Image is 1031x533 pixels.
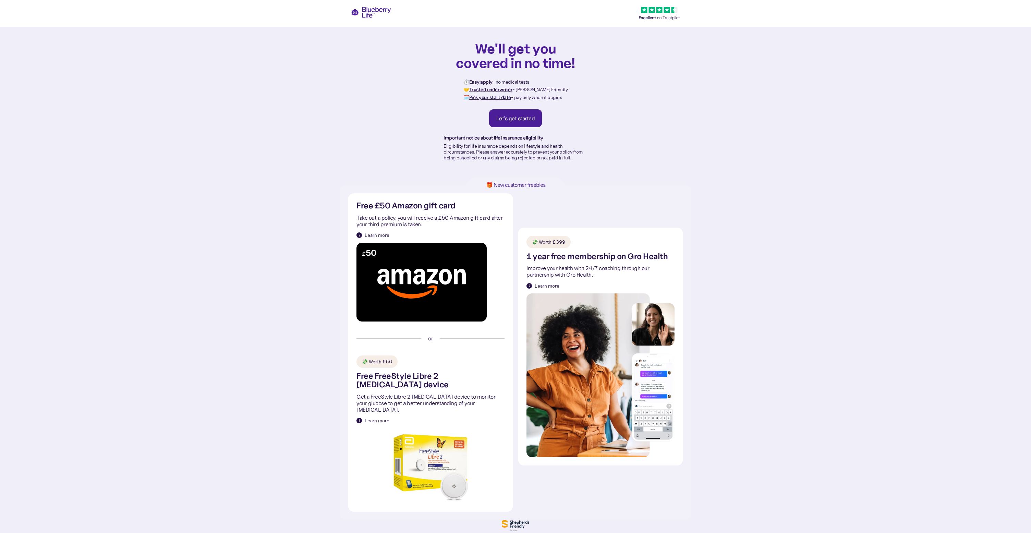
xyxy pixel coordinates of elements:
p: Take out a policy, you will receive a £50 Amazon gift card after your third premium is taken. [356,215,505,228]
strong: Important notice about life insurance eligibility [444,135,543,141]
strong: Easy apply [469,79,493,85]
div: Learn more [365,232,389,239]
a: Let's get started [489,109,542,127]
h2: Free £50 Amazon gift card [356,202,456,210]
h2: 1 year free membership on Gro Health [526,252,668,261]
div: 💸 Worth £399 [532,239,565,245]
h1: We'll get you covered in no time! [456,41,575,70]
a: Learn more [356,232,389,239]
p: Eligibility for life insurance depends on lifestyle and health circumstances. Please answer accur... [444,143,587,160]
p: ⏱️ - no medical tests 🤝 - [PERSON_NAME] Friendly 🗓️ - pay only when it begins [463,78,568,101]
div: Learn more [535,282,559,289]
h1: 🎁 New customer freebies [475,182,556,188]
a: Learn more [356,417,389,424]
strong: Pick your start date [469,94,511,100]
p: or [428,335,433,342]
a: Learn more [526,282,559,289]
div: Let's get started [496,115,535,122]
div: 💸 Worth £50 [362,358,392,365]
p: Get a FreeStyle Libre 2 [MEDICAL_DATA] device to monitor your glucose to get a better understandi... [356,393,505,413]
h2: Free FreeStyle Libre 2 [MEDICAL_DATA] device [356,372,505,389]
div: Learn more [365,417,389,424]
strong: Trusted underwriter [469,86,513,93]
p: Improve your health with 24/7 coaching through our partnership with Gro Health. [526,265,675,278]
